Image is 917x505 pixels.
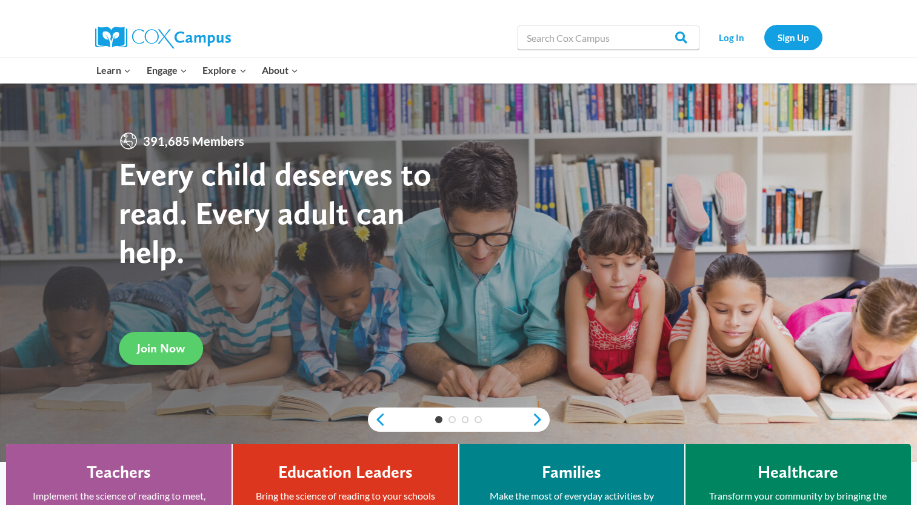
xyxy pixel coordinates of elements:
div: content slider buttons [368,408,550,432]
strong: Every child deserves to read. Every adult can help. [119,154,432,270]
h4: Teachers [87,462,151,483]
h4: Healthcare [758,462,838,483]
span: Engage [147,62,187,78]
a: 2 [448,416,456,423]
span: About [262,62,298,78]
a: next [532,412,550,427]
a: Sign Up [764,25,822,50]
a: Log In [705,25,758,50]
span: Learn [96,62,131,78]
nav: Secondary Navigation [705,25,822,50]
nav: Primary Navigation [89,58,306,83]
h4: Education Leaders [278,462,413,483]
a: 4 [475,416,482,423]
img: Cox Campus [95,27,231,48]
a: 3 [462,416,469,423]
a: Join Now [119,332,203,365]
a: previous [368,412,386,427]
input: Search Cox Campus [518,25,699,50]
span: 391,685 Members [138,131,249,151]
a: 1 [435,416,442,423]
span: Join Now [137,341,185,355]
h4: Families [542,462,601,483]
span: Explore [202,62,246,78]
